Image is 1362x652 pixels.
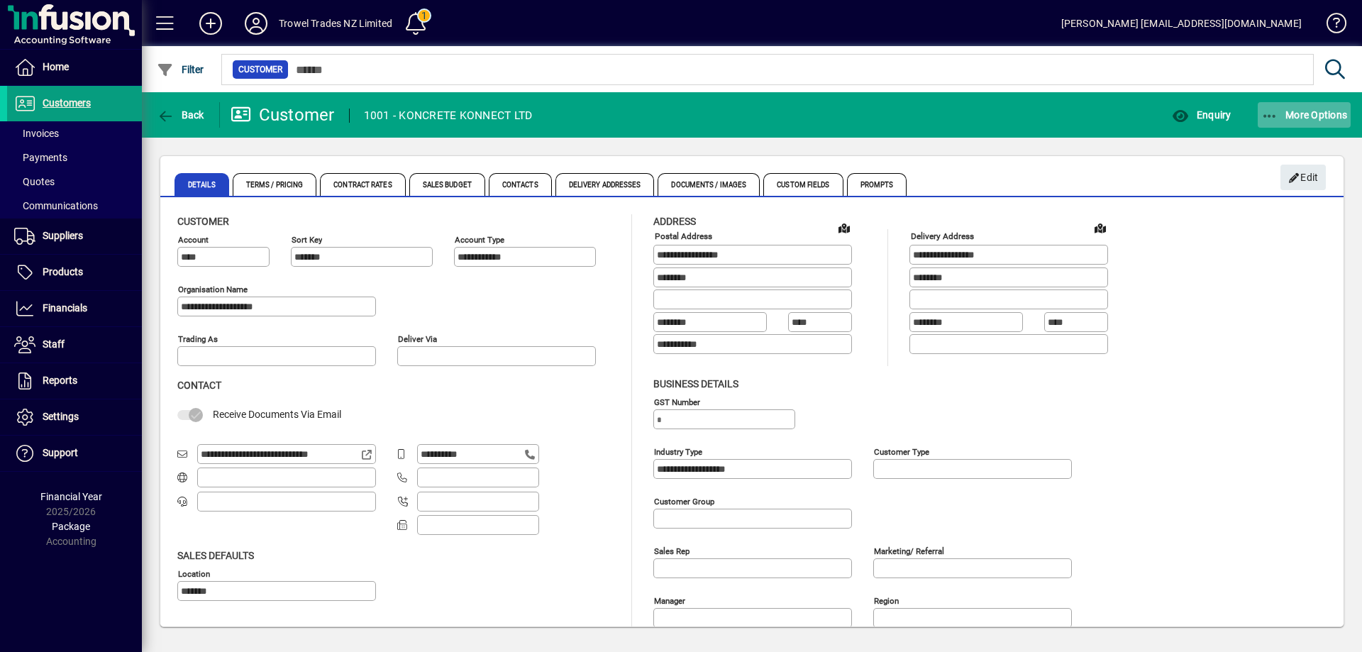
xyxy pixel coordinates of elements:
span: Financials [43,302,87,314]
mat-label: Account [178,235,209,245]
span: Contacts [489,173,552,196]
button: Profile [233,11,279,36]
mat-label: Industry type [654,446,702,456]
a: Payments [7,145,142,170]
mat-label: Trading as [178,334,218,344]
span: Package [52,521,90,532]
a: Quotes [7,170,142,194]
span: Documents / Images [658,173,760,196]
span: Reports [43,375,77,386]
span: Contact [177,380,221,391]
button: Enquiry [1168,102,1234,128]
span: Prompts [847,173,907,196]
span: Enquiry [1172,109,1231,121]
mat-label: Location [178,568,210,578]
span: Custom Fields [763,173,843,196]
span: Settings [43,411,79,422]
a: Reports [7,363,142,399]
span: Payments [14,152,67,163]
span: Communications [14,200,98,211]
span: Edit [1288,166,1319,189]
a: Support [7,436,142,471]
mat-label: Organisation name [178,284,248,294]
button: Add [188,11,233,36]
span: Receive Documents Via Email [213,409,341,420]
mat-label: Sort key [292,235,322,245]
div: [PERSON_NAME] [EMAIL_ADDRESS][DOMAIN_NAME] [1061,12,1302,35]
span: Quotes [14,176,55,187]
mat-label: Customer group [654,496,714,506]
mat-label: Account Type [455,235,504,245]
span: Suppliers [43,230,83,241]
span: Sales defaults [177,550,254,561]
mat-label: Sales rep [654,546,690,556]
button: Edit [1280,165,1326,190]
a: Products [7,255,142,290]
mat-label: Customer type [874,446,929,456]
span: Home [43,61,69,72]
mat-label: Marketing/ Referral [874,546,944,556]
div: Trowel Trades NZ Limited [279,12,392,35]
a: Financials [7,291,142,326]
a: Home [7,50,142,85]
span: More Options [1261,109,1348,121]
span: Staff [43,338,65,350]
div: Customer [231,104,335,126]
a: View on map [833,216,856,239]
a: View on map [1089,216,1112,239]
button: Filter [153,57,208,82]
span: Address [653,216,696,227]
a: Settings [7,399,142,435]
span: Customer [177,216,229,227]
mat-label: GST Number [654,397,700,407]
a: Knowledge Base [1316,3,1344,49]
span: Products [43,266,83,277]
span: Business details [653,378,738,389]
a: Staff [7,327,142,363]
mat-label: Region [874,595,899,605]
span: Customer [238,62,282,77]
mat-label: Deliver via [398,334,437,344]
span: Terms / Pricing [233,173,317,196]
span: Sales Budget [409,173,485,196]
div: 1001 - KONCRETE KONNECT LTD [364,104,533,127]
button: Back [153,102,208,128]
button: More Options [1258,102,1351,128]
app-page-header-button: Back [142,102,220,128]
mat-label: Manager [654,595,685,605]
span: Invoices [14,128,59,139]
span: Support [43,447,78,458]
a: Suppliers [7,219,142,254]
span: Customers [43,97,91,109]
span: Financial Year [40,491,102,502]
span: Details [175,173,229,196]
span: Filter [157,64,204,75]
span: Delivery Addresses [555,173,655,196]
span: Back [157,109,204,121]
span: Contract Rates [320,173,405,196]
a: Invoices [7,121,142,145]
a: Communications [7,194,142,218]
